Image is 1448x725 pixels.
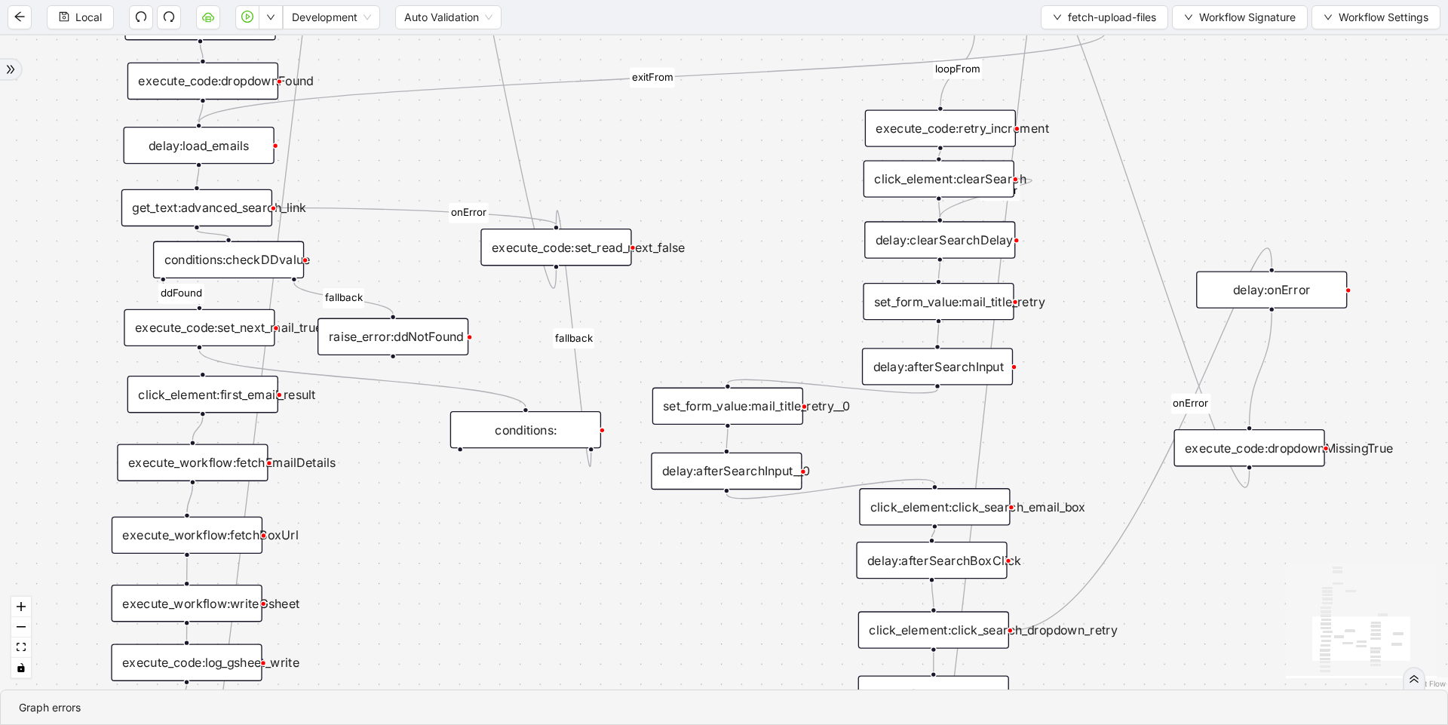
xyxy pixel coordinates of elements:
[5,64,16,75] span: double-right
[153,241,304,278] div: conditions:checkDDvalue
[1324,13,1333,22] span: down
[318,318,468,355] div: raise_error:ddNotFoundplus-circle
[112,585,262,622] div: execute_workflow:writeGsheet
[199,103,203,122] g: Edge from execute_code:dropdownFound to delay:load_emails
[859,488,1010,525] div: click_element:click_search_email_box
[157,5,181,29] button: redo
[864,160,1014,197] div: click_element:clearSearch
[135,11,147,23] span: undo
[112,517,262,554] div: execute_workflow:fetchBoxUrl
[933,32,982,106] g: Edge from while_loop:retryOnDDMissing to execute_code:retry_increment
[127,376,278,413] div: click_element:first_email_result
[856,542,1007,579] div: delay:afterSearchBoxClick
[1407,679,1446,688] a: React Flow attribution
[187,485,192,512] g: Edge from execute_workflow:fetchEmailDetails to execute_workflow:fetchBoxUrl
[202,11,214,23] span: cloud-server
[1199,9,1296,26] span: Workflow Signature
[864,221,1015,258] div: delay:clearSearchDelay
[863,283,1014,320] div: set_form_value:mail_title_retry
[117,444,268,481] div: execute_workflow:fetchEmailDetails
[11,597,31,617] button: zoom in
[294,282,393,314] g: Edge from conditions:checkDDvalue to raise_error:ddNotFound
[292,6,371,29] span: Development
[939,263,940,279] g: Edge from delay:clearSearchDelay to set_form_value:mail_title_retry
[480,229,631,266] div: execute_code:set_read_next_false
[450,411,601,448] div: conditions:
[201,45,203,59] g: Edge from click_element:click_search_dropdown to execute_code:dropdownFound
[235,5,259,29] button: play-circle
[124,309,275,346] div: execute_code:set_next_mail_true
[1196,271,1347,308] div: delay:onError
[111,644,262,681] div: execute_code:log_gsheet_write
[192,417,202,440] g: Edge from click_element:first_email_result to execute_workflow:fetchEmailDetails
[199,350,526,407] g: Edge from execute_code:set_next_mail_true to conditions:
[8,5,32,29] button: arrow-left
[1172,5,1308,29] button: downWorkflow Signature
[163,11,175,23] span: redo
[197,230,229,237] g: Edge from get_text:advanced_search_link to conditions:checkDDvalue
[11,617,31,637] button: zoom out
[1013,248,1272,630] g: Edge from click_element:click_search_dropdown_retry to delay:onError
[1250,312,1272,425] g: Edge from delay:onError to execute_code:dropdownMissingTrue
[197,168,199,186] g: Edge from delay:load_emails to get_text:advanced_search_link
[937,324,939,344] g: Edge from set_form_value:mail_title_retry to delay:afterSearchInput
[1041,5,1168,29] button: downfetch-upload-files
[14,11,26,23] span: arrow-left
[11,637,31,658] button: fit view
[1311,5,1440,29] button: downWorkflow Settings
[11,658,31,678] button: toggle interactivity
[123,127,274,164] div: delay:load_emails
[1409,674,1419,684] span: double-right
[276,203,556,225] g: Edge from get_text:advanced_search_link to execute_code:set_read_next_false
[726,480,934,499] g: Edge from delay:afterSearchInput__0 to click_element:click_search_email_box
[75,9,102,26] span: Local
[47,5,114,29] button: saveLocal
[652,388,803,425] div: set_form_value:mail_title_retry__0
[932,583,934,607] g: Edge from delay:afterSearchBoxClick to click_element:click_search_dropdown_retry
[158,282,204,305] g: Edge from conditions:checkDDvalue to execute_code:set_next_mail_true
[19,699,1429,716] div: Graph errors
[121,189,272,226] div: get_text:advanced_search_link
[939,151,940,156] g: Edge from execute_code:retry_increment to click_element:clearSearch
[1339,9,1428,26] span: Workflow Settings
[380,370,405,395] span: plus-circle
[726,429,728,448] g: Edge from set_form_value:mail_title_retry__0 to delay:afterSearchInput__0
[1173,429,1324,466] div: execute_code:dropdownMissingTrue
[651,453,802,490] div: delay:afterSearchInput__0
[1184,13,1193,22] span: down
[858,675,1009,712] div: delay:afterSearchClick
[59,11,69,22] span: save
[127,63,278,100] div: execute_code:dropdownFound
[932,530,935,538] g: Edge from click_element:click_search_email_box to delay:afterSearchBoxClick
[199,32,1106,123] g: Edge from while_loop:retryOnDDMissing to delay:load_emails
[124,3,275,40] div: click_element:click_search_dropdown
[129,5,153,29] button: undo
[728,379,937,393] g: Edge from delay:afterSearchInput to set_form_value:mail_title_retry__0
[862,348,1013,385] div: delay:afterSearchInput
[1053,13,1062,22] span: down
[404,6,492,29] span: Auto Validation
[196,5,220,29] button: cloud-server
[241,11,253,23] span: play-circle
[1068,9,1156,26] span: fetch-upload-files
[318,318,468,355] div: raise_error:ddNotFound
[939,201,940,217] g: Edge from click_element:clearSearch to delay:clearSearchDelay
